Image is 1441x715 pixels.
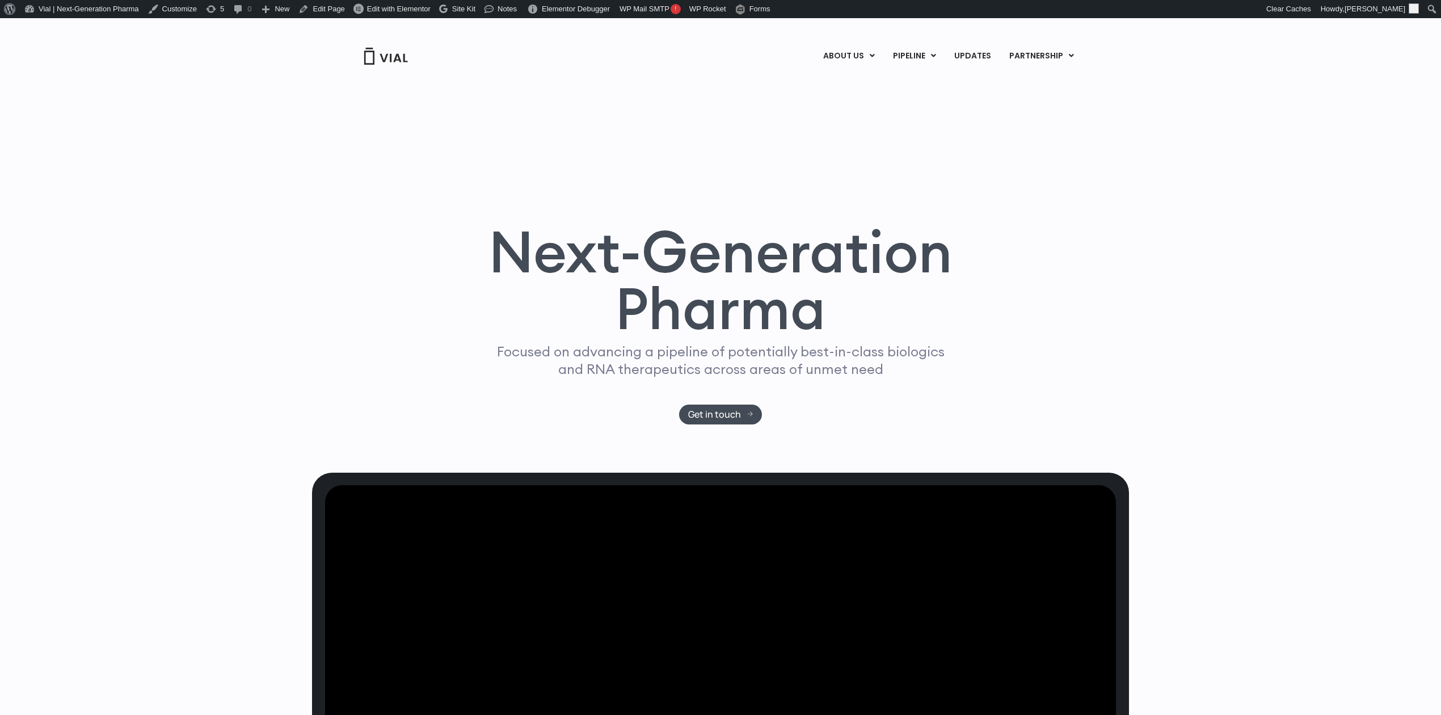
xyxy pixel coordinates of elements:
[475,223,966,338] h1: Next-Generation Pharma
[688,410,741,419] span: Get in touch
[452,5,475,13] span: Site Kit
[367,5,431,13] span: Edit with Elementor
[1345,5,1405,13] span: [PERSON_NAME]
[671,4,681,14] span: !
[945,47,1000,66] a: UPDATES
[492,343,949,378] p: Focused on advancing a pipeline of potentially best-in-class biologics and RNA therapeutics acros...
[363,48,408,65] img: Vial Logo
[679,405,762,424] a: Get in touch
[884,47,945,66] a: PIPELINEMenu Toggle
[1000,47,1083,66] a: PARTNERSHIPMenu Toggle
[814,47,883,66] a: ABOUT USMenu Toggle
